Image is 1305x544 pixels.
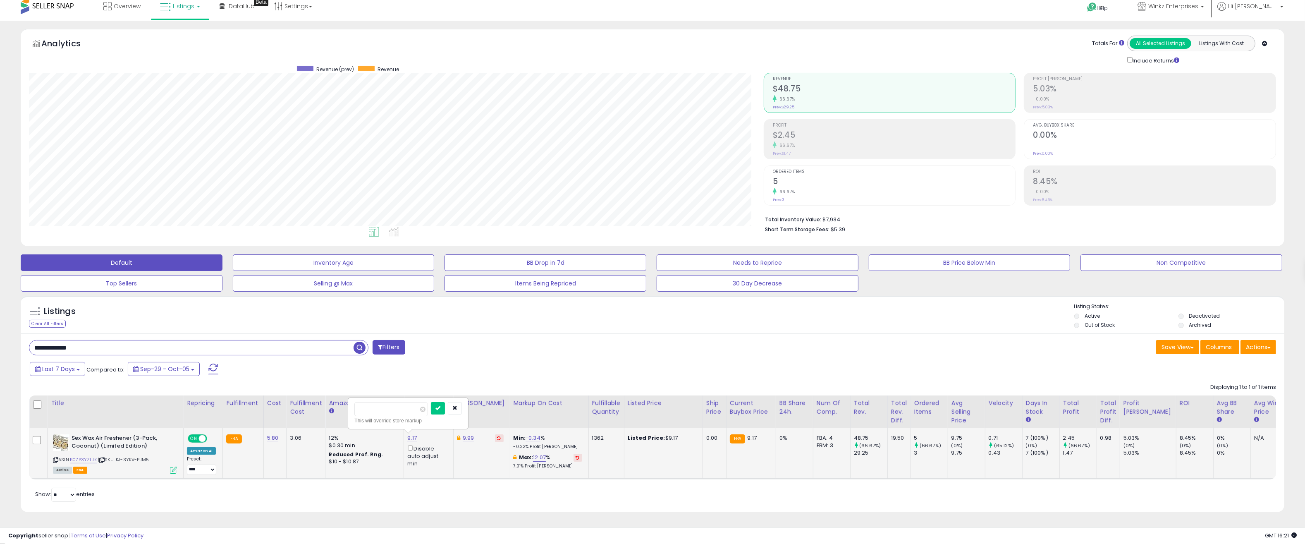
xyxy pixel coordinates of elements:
[1206,343,1232,351] span: Columns
[817,442,844,449] div: FBM: 3
[233,275,435,292] button: Selling @ Max
[1100,434,1114,442] div: 0.98
[779,434,807,442] div: 0%
[229,2,255,10] span: DataHub
[777,142,795,149] small: 66.67%
[44,306,76,317] h5: Listings
[29,320,66,328] div: Clear All Filters
[21,275,222,292] button: Top Sellers
[329,451,383,458] b: Reduced Prof. Rng.
[1254,416,1259,424] small: Avg Win Price.
[994,442,1014,449] small: (65.12%)
[187,456,216,475] div: Preset:
[8,532,38,539] strong: Copyright
[378,66,399,73] span: Revenue
[779,399,810,416] div: BB Share 24h.
[706,434,720,442] div: 0.00
[1217,434,1250,442] div: 0%
[1026,449,1059,457] div: 7 (100%)
[951,399,982,425] div: Avg Selling Price
[1180,449,1213,457] div: 8.45%
[773,105,794,110] small: Prev: $29.25
[1033,84,1276,95] h2: 5.03%
[747,434,757,442] span: 9.17
[514,454,582,469] div: %
[1180,399,1210,407] div: ROI
[30,362,85,376] button: Last 7 Days
[1033,170,1276,174] span: ROI
[233,254,435,271] button: Inventory Age
[891,434,904,442] div: 19.50
[329,399,400,407] div: Amazon Fees
[773,123,1016,128] span: Profit
[107,532,143,539] a: Privacy Policy
[592,399,621,416] div: Fulfillable Quantity
[1068,442,1090,449] small: (66.67%)
[854,399,884,416] div: Total Rev.
[41,38,97,51] h5: Analytics
[1033,189,1049,195] small: 0.00%
[526,434,540,442] a: -0.34
[773,130,1016,141] h2: $2.45
[1217,449,1250,457] div: 0%
[373,340,405,355] button: Filters
[8,532,143,540] div: seller snap | |
[914,434,948,442] div: 5
[817,434,844,442] div: FBA: 4
[1148,2,1198,10] span: Winkz Enterprises
[290,434,319,442] div: 3.06
[1092,40,1124,48] div: Totals For
[407,444,447,467] div: Disable auto adjust min
[765,216,821,223] b: Total Inventory Value:
[1080,254,1282,271] button: Non Competitive
[1156,340,1199,354] button: Save View
[1087,2,1097,12] i: Get Help
[1123,399,1173,416] div: Profit [PERSON_NAME]
[891,399,907,425] div: Total Rev. Diff.
[773,77,1016,81] span: Revenue
[920,442,941,449] small: (66.67%)
[445,254,646,271] button: BB Drop in 7d
[514,399,585,407] div: Markup on Cost
[1100,399,1116,425] div: Total Profit Diff.
[1085,321,1115,328] label: Out of Stock
[457,399,506,407] div: [PERSON_NAME]
[773,177,1016,188] h2: 5
[519,453,533,461] b: Max:
[53,467,72,474] span: All listings currently available for purchase on Amazon
[329,407,334,415] small: Amazon Fees.
[1189,312,1220,319] label: Deactivated
[1026,442,1037,449] small: (0%)
[1180,434,1213,442] div: 8.45%
[86,366,124,374] span: Compared to:
[773,197,784,202] small: Prev: 3
[1026,434,1059,442] div: 7 (100%)
[533,453,546,462] a: 12.07
[71,532,106,539] a: Terms of Use
[1033,130,1276,141] h2: 0.00%
[329,442,397,449] div: $0.30 min
[329,458,397,465] div: $10 - $10.87
[854,434,887,442] div: 48.75
[1033,123,1276,128] span: Avg. Buybox Share
[730,399,772,416] div: Current Buybox Price
[290,399,322,416] div: Fulfillment Cost
[226,434,241,443] small: FBA
[1063,434,1097,442] div: 2.45
[869,254,1071,271] button: BB Price Below Min
[773,84,1016,95] h2: $48.75
[1240,340,1276,354] button: Actions
[989,434,1022,442] div: 0.71
[445,275,646,292] button: Items Being Repriced
[1265,532,1297,539] span: 2025-10-13 16:21 GMT
[730,434,745,443] small: FBA
[514,434,582,450] div: %
[1074,303,1285,311] p: Listing States:
[1097,5,1108,12] span: Help
[510,395,588,428] th: The percentage added to the cost of goods (COGS) that forms the calculator for Min & Max prices.
[53,434,69,451] img: 51hFJ6UAymL._SL40_.jpg
[831,225,845,233] span: $5.39
[1200,340,1239,354] button: Columns
[51,399,180,407] div: Title
[514,434,526,442] b: Min:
